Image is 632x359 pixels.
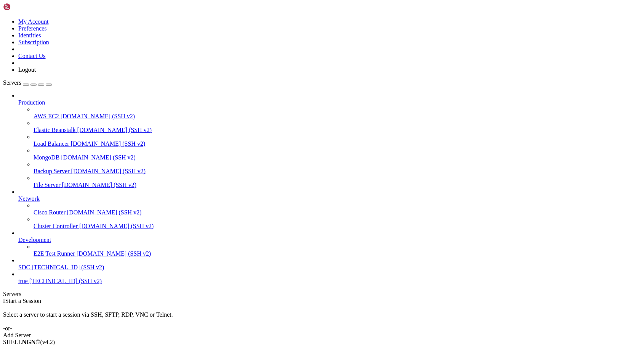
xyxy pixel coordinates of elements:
[18,195,40,202] span: Network
[29,278,102,284] span: [TECHNICAL_ID] (SSH v2)
[18,237,51,243] span: Development
[18,92,629,188] li: Production
[61,154,136,161] span: [DOMAIN_NAME] (SSH v2)
[18,32,41,39] a: Identities
[34,154,59,161] span: MongoDB
[18,257,629,271] li: SDC [TECHNICAL_ID] (SSH v2)
[34,250,629,257] a: E2E Test Runner [DOMAIN_NAME] (SSH v2)
[34,127,629,134] a: Elastic Beanstalk [DOMAIN_NAME] (SSH v2)
[3,339,55,345] span: SHELL ©
[34,134,629,147] li: Load Balancer [DOMAIN_NAME] (SSH v2)
[34,209,66,216] span: Cisco Router
[18,99,45,106] span: Production
[34,147,629,161] li: MongoDB [DOMAIN_NAME] (SSH v2)
[32,264,104,270] span: [TECHNICAL_ID] (SSH v2)
[18,271,629,285] li: true [TECHNICAL_ID] (SSH v2)
[34,154,629,161] a: MongoDB [DOMAIN_NAME] (SSH v2)
[62,182,137,188] span: [DOMAIN_NAME] (SSH v2)
[18,237,629,243] a: Development
[34,243,629,257] li: E2E Test Runner [DOMAIN_NAME] (SSH v2)
[18,264,30,270] span: SDC
[18,264,629,271] a: SDC [TECHNICAL_ID] (SSH v2)
[18,230,629,257] li: Development
[18,99,629,106] a: Production
[71,168,146,174] span: [DOMAIN_NAME] (SSH v2)
[34,216,629,230] li: Cluster Controller [DOMAIN_NAME] (SSH v2)
[34,202,629,216] li: Cisco Router [DOMAIN_NAME] (SSH v2)
[34,182,629,188] a: File Server [DOMAIN_NAME] (SSH v2)
[79,223,154,229] span: [DOMAIN_NAME] (SSH v2)
[3,298,5,304] span: 
[61,113,135,119] span: [DOMAIN_NAME] (SSH v2)
[18,25,47,32] a: Preferences
[18,39,49,45] a: Subscription
[34,161,629,175] li: Backup Server [DOMAIN_NAME] (SSH v2)
[18,278,28,284] span: true
[34,120,629,134] li: Elastic Beanstalk [DOMAIN_NAME] (SSH v2)
[34,168,629,175] a: Backup Server [DOMAIN_NAME] (SSH v2)
[34,209,629,216] a: Cisco Router [DOMAIN_NAME] (SSH v2)
[34,223,78,229] span: Cluster Controller
[34,250,75,257] span: E2E Test Runner
[34,140,69,147] span: Load Balancer
[18,66,36,73] a: Logout
[18,278,629,285] a: true [TECHNICAL_ID] (SSH v2)
[34,175,629,188] li: File Server [DOMAIN_NAME] (SSH v2)
[22,339,36,345] b: NGN
[34,113,59,119] span: AWS EC2
[34,127,76,133] span: Elastic Beanstalk
[77,250,151,257] span: [DOMAIN_NAME] (SSH v2)
[3,79,21,86] span: Servers
[34,223,629,230] a: Cluster Controller [DOMAIN_NAME] (SSH v2)
[18,18,49,25] a: My Account
[3,3,47,11] img: Shellngn
[3,304,629,332] div: Select a server to start a session via SSH, SFTP, RDP, VNC or Telnet. -or-
[71,140,146,147] span: [DOMAIN_NAME] (SSH v2)
[18,188,629,230] li: Network
[3,332,629,339] div: Add Server
[34,140,629,147] a: Load Balancer [DOMAIN_NAME] (SSH v2)
[3,79,52,86] a: Servers
[34,168,70,174] span: Backup Server
[40,339,55,345] span: 4.2.0
[34,113,629,120] a: AWS EC2 [DOMAIN_NAME] (SSH v2)
[67,209,142,216] span: [DOMAIN_NAME] (SSH v2)
[34,106,629,120] li: AWS EC2 [DOMAIN_NAME] (SSH v2)
[5,298,41,304] span: Start a Session
[77,127,152,133] span: [DOMAIN_NAME] (SSH v2)
[18,195,629,202] a: Network
[3,291,629,298] div: Servers
[18,53,46,59] a: Contact Us
[34,182,61,188] span: File Server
